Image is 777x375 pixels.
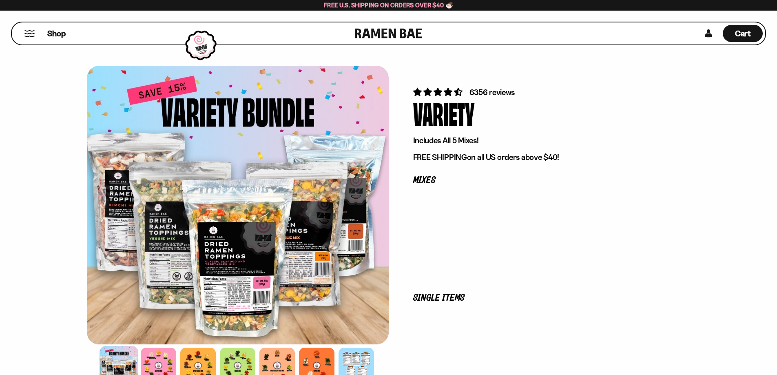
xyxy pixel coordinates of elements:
[413,87,464,97] span: 4.63 stars
[47,25,66,42] a: Shop
[324,1,453,9] span: Free U.S. Shipping on Orders over $40 🍜
[469,87,515,97] span: 6356 reviews
[735,29,751,38] span: Cart
[413,152,666,162] p: on all US orders above $40!
[413,177,666,184] p: Mixes
[413,294,666,302] p: Single Items
[47,28,66,39] span: Shop
[413,135,666,146] p: Includes All 5 Mixes!
[413,98,474,129] div: Variety
[723,22,763,44] div: Cart
[413,152,467,162] strong: FREE SHIPPING
[24,30,35,37] button: Mobile Menu Trigger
